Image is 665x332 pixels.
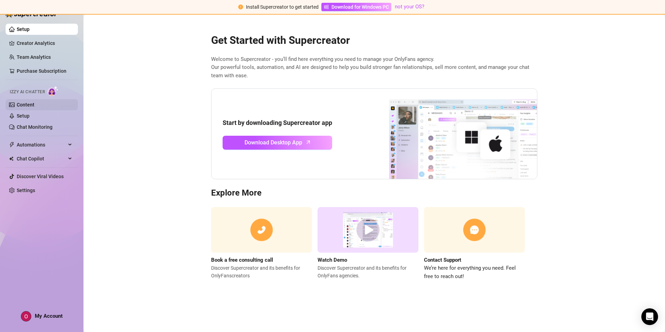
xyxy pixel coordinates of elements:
[9,142,15,148] span: thunderbolt
[17,139,66,150] span: Automations
[9,156,14,161] img: Chat Copilot
[641,308,658,325] div: Open Intercom Messenger
[211,264,312,279] span: Discover Supercreator and its benefits for OnlyFans creators
[17,174,64,179] a: Discover Viral Videos
[211,207,312,253] img: consulting call
[304,138,312,146] span: arrow-up
[424,257,461,263] strong: Contact Support
[17,124,53,130] a: Chat Monitoring
[318,257,347,263] strong: Watch Demo
[17,188,35,193] a: Settings
[211,207,312,280] a: Book a free consulting callDiscover Supercreator and its benefits for OnlyFanscreators
[318,207,418,280] a: Watch DemoDiscover Supercreator and its benefits for OnlyFans agencies.
[223,136,332,150] a: Download Desktop Apparrow-up
[324,5,329,9] span: windows
[395,3,424,10] a: not your OS?
[17,26,30,32] a: Setup
[211,257,273,263] strong: Book a free consulting call
[424,264,525,280] span: We’re here for everything you need. Feel free to reach out!
[211,34,537,47] h2: Get Started with Supercreator
[211,55,537,80] span: Welcome to Supercreator - you’ll find here everything you need to manage your OnlyFans agency. Ou...
[48,86,58,96] img: AI Chatter
[245,138,302,147] span: Download Desktop App
[318,264,418,279] span: Discover Supercreator and its benefits for OnlyFans agencies.
[17,113,30,119] a: Setup
[35,313,63,319] span: My Account
[17,38,72,49] a: Creator Analytics
[246,4,319,10] span: Install Supercreator to get started
[331,3,389,11] span: Download for Windows PC
[17,102,34,108] a: Content
[17,153,66,164] span: Chat Copilot
[21,311,31,321] img: ACg8ocLkDB9tRlNiRYVwCzIxMkyx1FCsc_ICqZGay9Q1L3Hf3L3hTg=s96-c
[17,54,51,60] a: Team Analytics
[318,207,418,253] img: supercreator demo
[10,89,45,95] span: Izzy AI Chatter
[424,207,525,253] img: contact support
[363,89,537,179] img: download app
[223,119,332,126] strong: Start by downloading Supercreator app
[17,68,66,74] a: Purchase Subscription
[211,188,537,199] h3: Explore More
[321,3,391,11] a: Download for Windows PC
[238,5,243,9] span: exclamation-circle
